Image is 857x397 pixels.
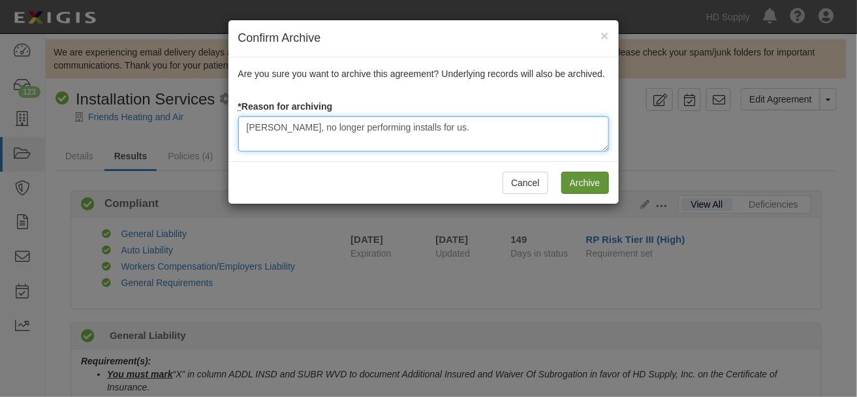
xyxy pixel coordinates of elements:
[561,172,609,194] input: Archive
[503,172,548,194] button: Cancel
[228,57,619,161] div: Are you sure you want to archive this agreement? Underlying records will also be archived.
[238,100,333,113] label: Reason for archiving
[600,29,608,42] button: Close
[600,28,608,43] span: ×
[238,30,609,47] h4: Confirm Archive
[238,101,242,112] abbr: required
